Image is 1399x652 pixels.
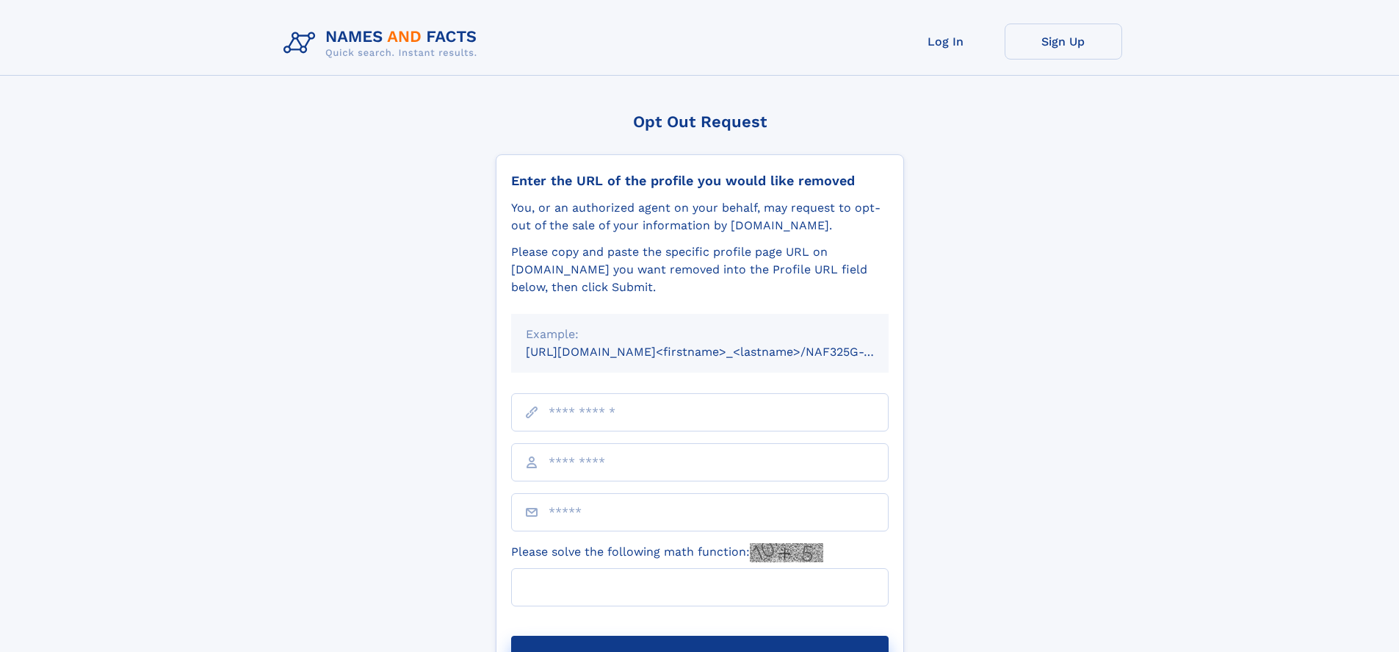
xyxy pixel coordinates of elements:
[496,112,904,131] div: Opt Out Request
[511,173,889,189] div: Enter the URL of the profile you would like removed
[278,24,489,63] img: Logo Names and Facts
[887,24,1005,60] a: Log In
[511,199,889,234] div: You, or an authorized agent on your behalf, may request to opt-out of the sale of your informatio...
[526,345,917,359] small: [URL][DOMAIN_NAME]<firstname>_<lastname>/NAF325G-xxxxxxxx
[511,243,889,296] div: Please copy and paste the specific profile page URL on [DOMAIN_NAME] you want removed into the Pr...
[511,543,823,562] label: Please solve the following math function:
[1005,24,1122,60] a: Sign Up
[526,326,874,343] div: Example:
